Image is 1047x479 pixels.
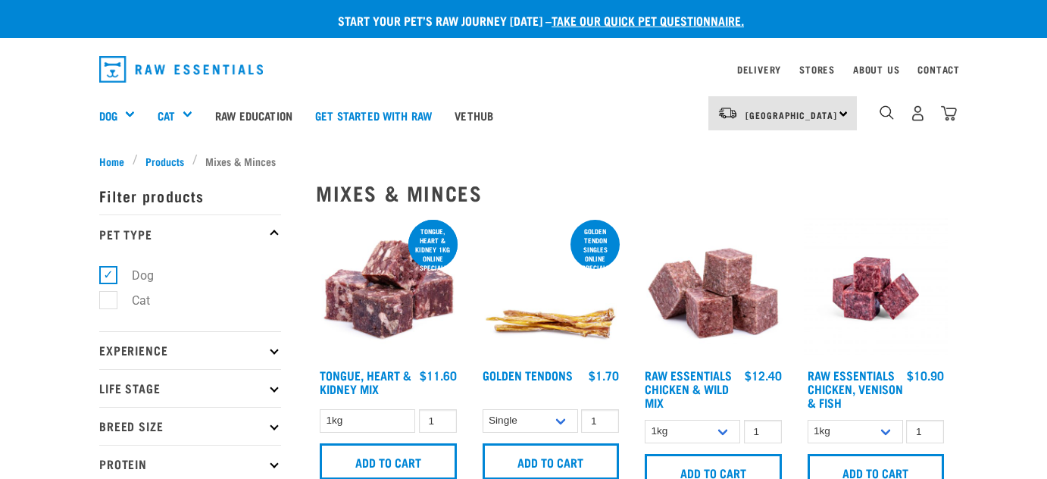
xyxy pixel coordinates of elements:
[316,217,461,362] img: 1167 Tongue Heart Kidney Mix 01
[87,50,960,89] nav: dropdown navigation
[99,177,281,214] p: Filter products
[808,371,903,405] a: Raw Essentials Chicken, Venison & Fish
[99,56,263,83] img: Raw Essentials Logo
[737,67,781,72] a: Delivery
[745,368,782,382] div: $12.40
[917,67,960,72] a: Contact
[641,217,786,362] img: Pile Of Cubed Chicken Wild Meat Mix
[138,153,192,169] a: Products
[316,181,948,205] h2: Mixes & Minces
[158,107,175,124] a: Cat
[907,368,944,382] div: $10.90
[745,112,837,117] span: [GEOGRAPHIC_DATA]
[320,371,411,392] a: Tongue, Heart & Kidney Mix
[99,107,117,124] a: Dog
[108,266,160,285] label: Dog
[552,17,744,23] a: take our quick pet questionnaire.
[483,371,573,378] a: Golden Tendons
[99,214,281,252] p: Pet Type
[906,420,944,443] input: 1
[581,409,619,433] input: 1
[420,368,457,382] div: $11.60
[589,368,619,382] div: $1.70
[408,220,458,279] div: Tongue, Heart & Kidney 1kg online special!
[910,105,926,121] img: user.png
[204,85,304,146] a: Raw Education
[717,106,738,120] img: van-moving.png
[941,105,957,121] img: home-icon@2x.png
[99,331,281,369] p: Experience
[99,153,948,169] nav: breadcrumbs
[645,371,732,405] a: Raw Essentials Chicken & Wild Mix
[880,105,894,120] img: home-icon-1@2x.png
[853,67,899,72] a: About Us
[804,217,949,362] img: Chicken Venison mix 1655
[99,153,124,169] span: Home
[99,153,133,169] a: Home
[145,153,184,169] span: Products
[744,420,782,443] input: 1
[570,220,620,279] div: Golden Tendon singles online special!
[799,67,835,72] a: Stores
[443,85,505,146] a: Vethub
[99,407,281,445] p: Breed Size
[419,409,457,433] input: 1
[304,85,443,146] a: Get started with Raw
[108,291,156,310] label: Cat
[479,217,624,362] img: 1293 Golden Tendons 01
[99,369,281,407] p: Life Stage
